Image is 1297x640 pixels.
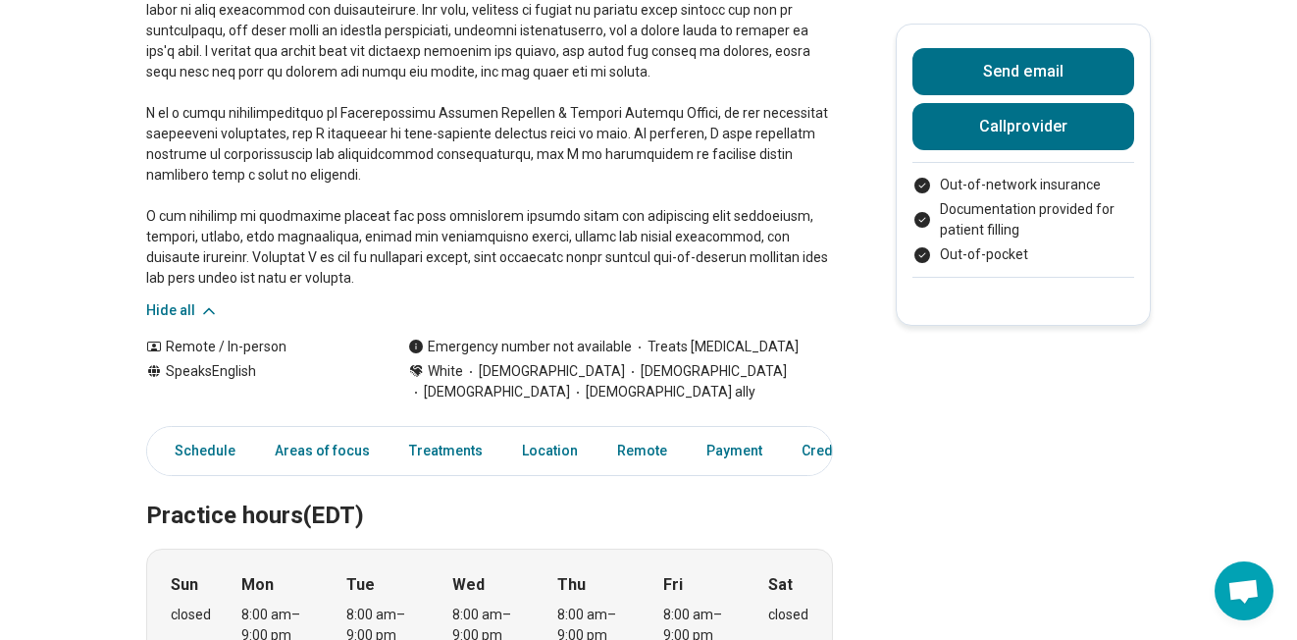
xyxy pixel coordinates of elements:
button: Hide all [146,300,219,321]
span: [DEMOGRAPHIC_DATA] [463,361,625,382]
strong: Fri [663,573,683,597]
li: Documentation provided for patient filling [912,199,1134,240]
div: Emergency number not available [408,337,632,357]
div: Remote / In-person [146,337,369,357]
ul: Payment options [912,175,1134,265]
div: Speaks English [146,361,369,402]
span: Treats [MEDICAL_DATA] [632,337,799,357]
a: Credentials [790,431,888,471]
li: Out-of-network insurance [912,175,1134,195]
div: closed [171,605,211,625]
a: Location [510,431,590,471]
strong: Tue [346,573,375,597]
button: Callprovider [912,103,1134,150]
strong: Sun [171,573,198,597]
li: Out-of-pocket [912,244,1134,265]
a: Payment [695,431,774,471]
span: [DEMOGRAPHIC_DATA] [408,382,570,402]
a: Areas of focus [263,431,382,471]
button: Send email [912,48,1134,95]
div: Open chat [1215,561,1273,620]
a: Schedule [151,431,247,471]
a: Remote [605,431,679,471]
a: Treatments [397,431,494,471]
span: [DEMOGRAPHIC_DATA] ally [570,382,755,402]
div: closed [768,605,808,625]
strong: Thu [557,573,586,597]
strong: Sat [768,573,793,597]
h2: Practice hours (EDT) [146,453,833,533]
span: White [428,361,463,382]
span: [DEMOGRAPHIC_DATA] [625,361,787,382]
strong: Wed [452,573,485,597]
strong: Mon [241,573,274,597]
